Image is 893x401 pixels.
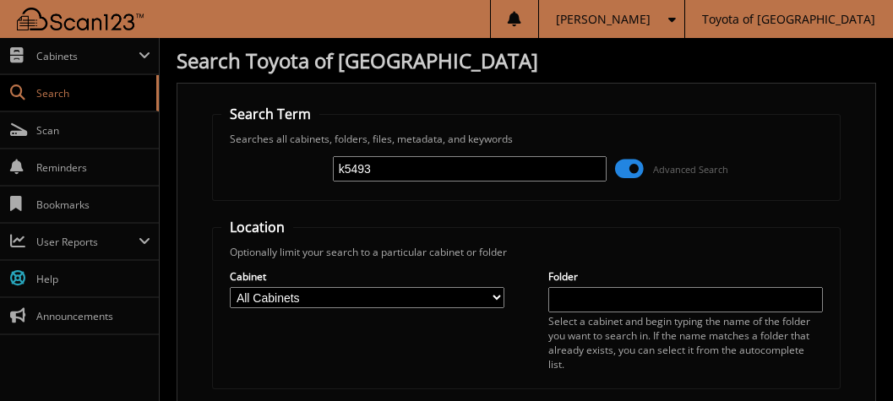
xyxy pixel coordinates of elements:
span: Reminders [36,160,150,175]
span: Scan [36,123,150,138]
label: Folder [548,269,823,284]
img: scan123-logo-white.svg [17,8,144,30]
h1: Search Toyota of [GEOGRAPHIC_DATA] [177,46,876,74]
label: Cabinet [230,269,504,284]
div: Searches all cabinets, folders, files, metadata, and keywords [221,132,830,146]
div: Select a cabinet and begin typing the name of the folder you want to search in. If the name match... [548,314,823,371]
span: Toyota of [GEOGRAPHIC_DATA] [702,14,875,24]
div: Optionally limit your search to a particular cabinet or folder [221,245,830,259]
span: [PERSON_NAME] [556,14,651,24]
span: Help [36,272,150,286]
legend: Search Term [221,105,319,123]
span: Announcements [36,309,150,323]
span: Search [36,86,148,100]
legend: Location [221,218,293,236]
span: Bookmarks [36,198,150,212]
span: User Reports [36,235,139,249]
span: Cabinets [36,49,139,63]
span: Advanced Search [653,163,728,176]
